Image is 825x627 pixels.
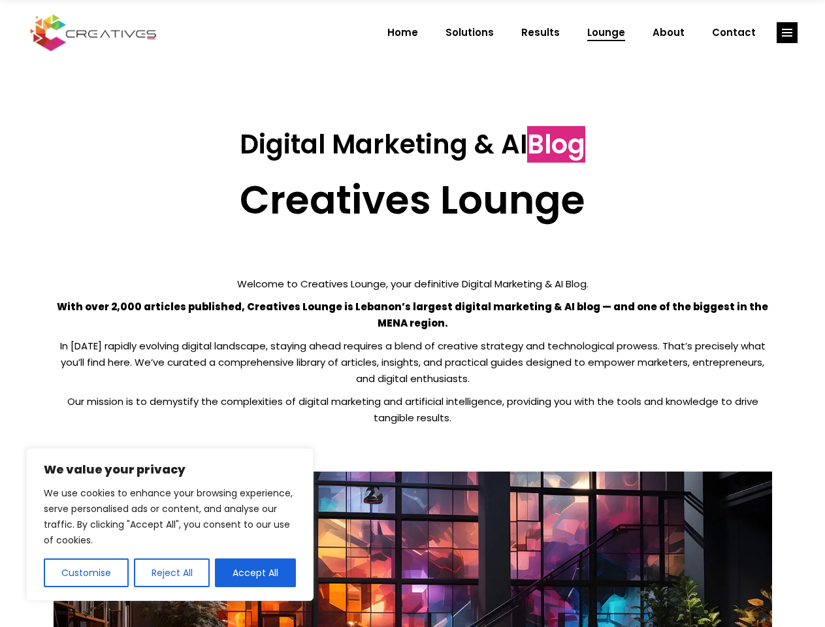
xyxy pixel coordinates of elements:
[57,300,768,330] strong: With over 2,000 articles published, Creatives Lounge is Lebanon’s largest digital marketing & AI ...
[432,16,508,50] a: Solutions
[26,448,314,601] div: We value your privacy
[44,485,296,548] p: We use cookies to enhance your browsing experience, serve personalised ads or content, and analys...
[134,558,210,587] button: Reject All
[639,16,698,50] a: About
[527,126,585,163] span: Blog
[712,16,756,50] span: Contact
[387,16,418,50] span: Home
[44,558,129,587] button: Customise
[653,16,685,50] span: About
[698,16,769,50] a: Contact
[54,276,772,292] p: Welcome to Creatives Lounge, your definitive Digital Marketing & AI Blog.
[521,16,560,50] span: Results
[215,558,296,587] button: Accept All
[54,129,772,160] h3: Digital Marketing & AI
[445,16,494,50] span: Solutions
[54,338,772,387] p: In [DATE] rapidly evolving digital landscape, staying ahead requires a blend of creative strategy...
[54,393,772,426] p: Our mission is to demystify the complexities of digital marketing and artificial intelligence, pr...
[27,12,159,53] img: Creatives
[374,16,432,50] a: Home
[54,176,772,223] h2: Creatives Lounge
[587,16,625,50] span: Lounge
[574,16,639,50] a: Lounge
[44,462,296,477] p: We value your privacy
[777,22,798,43] a: link
[508,16,574,50] a: Results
